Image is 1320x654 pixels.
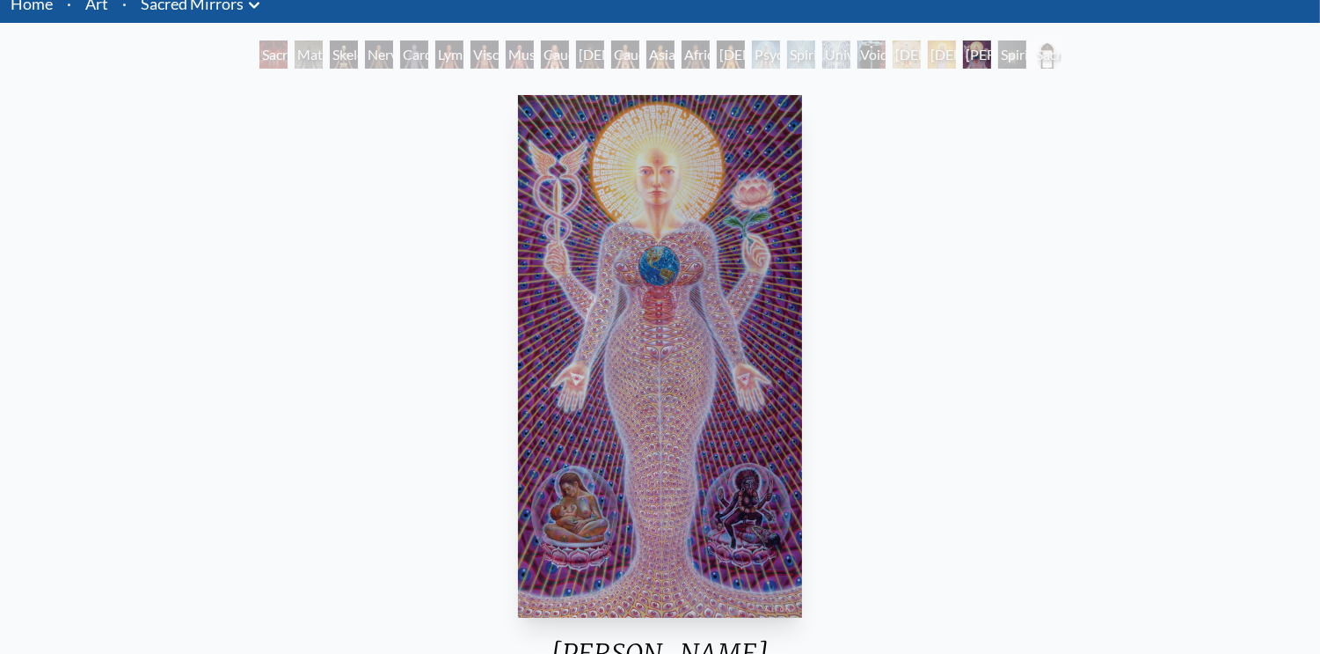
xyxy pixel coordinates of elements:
div: Cardiovascular System [400,40,428,69]
div: Spiritual Energy System [787,40,815,69]
div: Skeletal System [330,40,358,69]
div: [DEMOGRAPHIC_DATA] [928,40,956,69]
div: Sacred Mirrors Room, [GEOGRAPHIC_DATA] [259,40,288,69]
div: Asian Man [646,40,675,69]
div: [DEMOGRAPHIC_DATA] Woman [576,40,604,69]
div: African Man [682,40,710,69]
div: Muscle System [506,40,534,69]
div: Void Clear Light [857,40,886,69]
img: 20-Sophia-1989-Alex-Grey-watermarked.jpg [518,95,803,618]
div: Spiritual World [998,40,1026,69]
div: [DEMOGRAPHIC_DATA] Woman [717,40,745,69]
div: Lymphatic System [435,40,463,69]
div: Nervous System [365,40,393,69]
div: Viscera [470,40,499,69]
div: Material World [295,40,323,69]
div: Sacred Mirrors Frame [1033,40,1061,69]
div: [DEMOGRAPHIC_DATA] [893,40,921,69]
div: Universal Mind Lattice [822,40,850,69]
div: Psychic Energy System [752,40,780,69]
div: Caucasian Man [611,40,639,69]
div: [PERSON_NAME] [963,40,991,69]
div: Caucasian Woman [541,40,569,69]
